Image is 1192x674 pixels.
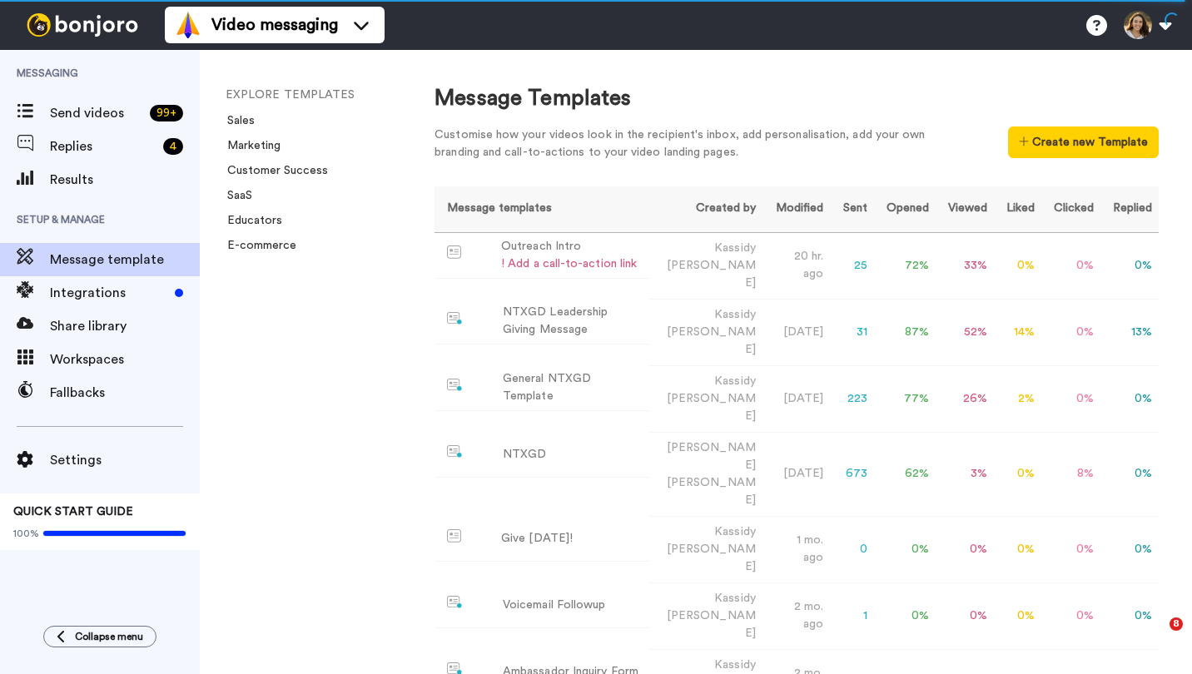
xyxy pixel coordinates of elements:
[50,136,156,156] span: Replies
[13,506,133,518] span: QUICK START GUIDE
[762,582,830,649] td: 2 mo. ago
[994,516,1041,582] td: 0 %
[1041,432,1100,516] td: 8 %
[447,596,463,609] img: nextgen-template.svg
[649,186,762,232] th: Created by
[936,516,994,582] td: 0 %
[1170,617,1183,631] span: 8
[447,445,463,458] img: nextgen-template.svg
[503,370,643,405] div: General NTXGD Template
[830,186,874,232] th: Sent
[874,299,936,365] td: 87 %
[649,232,762,299] td: Kassidy
[447,312,463,325] img: nextgen-template.svg
[217,215,282,226] a: Educators
[447,245,461,259] img: Message-temps.svg
[501,530,573,548] div: Give [DATE]!
[994,582,1041,649] td: 0 %
[217,240,296,251] a: E-commerce
[175,12,201,38] img: vm-color.svg
[211,13,338,37] span: Video messaging
[1100,232,1159,299] td: 0 %
[217,140,281,151] a: Marketing
[762,432,830,516] td: [DATE]
[43,626,156,647] button: Collapse menu
[1041,516,1100,582] td: 0 %
[874,432,936,516] td: 62 %
[994,186,1041,232] th: Liked
[994,232,1041,299] td: 0 %
[503,304,643,339] div: NTXGD Leadership Giving Message
[936,186,994,232] th: Viewed
[75,630,143,643] span: Collapse menu
[830,365,874,432] td: 223
[762,186,830,232] th: Modified
[874,186,936,232] th: Opened
[667,610,756,639] span: [PERSON_NAME]
[830,299,874,365] td: 31
[1041,299,1100,365] td: 0 %
[50,283,168,303] span: Integrations
[649,582,762,649] td: Kassidy
[435,186,649,232] th: Message templates
[649,299,762,365] td: Kassidy
[1100,299,1159,365] td: 13 %
[226,87,450,104] li: EXPLORE TEMPLATES
[874,232,936,299] td: 72 %
[503,446,546,463] div: NTXGD
[20,13,145,37] img: bj-logo-header-white.svg
[50,170,200,190] span: Results
[1041,582,1100,649] td: 0 %
[667,260,756,289] span: [PERSON_NAME]
[667,477,756,506] span: [PERSON_NAME]
[994,299,1041,365] td: 14 %
[1100,186,1159,232] th: Replied
[1135,617,1175,657] iframe: Intercom live chat
[667,393,756,422] span: [PERSON_NAME]
[994,365,1041,432] td: 2 %
[649,365,762,432] td: Kassidy
[1041,186,1100,232] th: Clicked
[762,232,830,299] td: 20 hr. ago
[503,597,605,614] div: Voicemail Followup
[50,450,200,470] span: Settings
[762,365,830,432] td: [DATE]
[936,365,994,432] td: 26 %
[50,316,200,336] span: Share library
[1100,432,1159,516] td: 0 %
[50,349,200,369] span: Workspaces
[150,105,183,121] div: 99 +
[936,299,994,365] td: 52 %
[830,232,874,299] td: 25
[936,432,994,516] td: 3 %
[501,255,637,273] div: ! Add a call-to-action link
[936,582,994,649] td: 0 %
[762,299,830,365] td: [DATE]
[50,383,200,403] span: Fallbacks
[667,326,756,355] span: [PERSON_NAME]
[1041,365,1100,432] td: 0 %
[50,103,143,123] span: Send videos
[936,232,994,299] td: 33 %
[217,115,255,126] a: Sales
[217,190,252,201] a: SaaS
[1100,365,1159,432] td: 0 %
[217,165,328,176] a: Customer Success
[163,138,183,155] div: 4
[435,83,1159,114] div: Message Templates
[874,516,936,582] td: 0 %
[50,250,200,270] span: Message template
[667,543,756,572] span: [PERSON_NAME]
[1100,582,1159,649] td: 0 %
[874,365,936,432] td: 77 %
[649,516,762,582] td: Kassidy
[1041,232,1100,299] td: 0 %
[1008,126,1159,158] button: Create new Template
[501,238,637,255] div: Outreach Intro
[447,529,461,543] img: Message-temps.svg
[1100,516,1159,582] td: 0 %
[649,432,762,516] td: [PERSON_NAME]
[435,126,951,161] div: Customise how your videos look in the recipient's inbox, add personalisation, add your own brandi...
[830,432,874,516] td: 673
[830,516,874,582] td: 0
